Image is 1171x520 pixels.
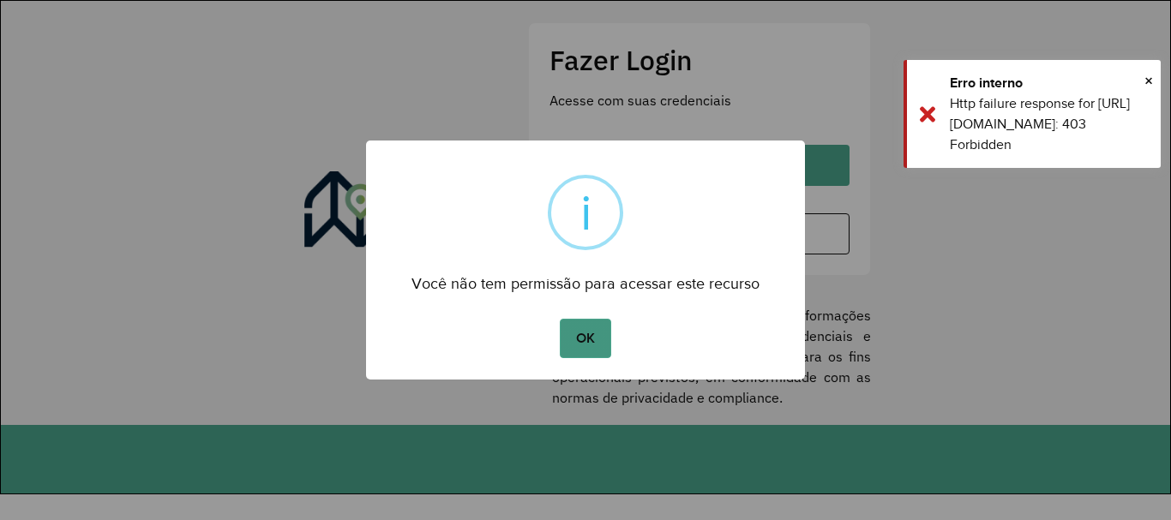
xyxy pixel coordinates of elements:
[1144,68,1153,93] span: ×
[580,178,592,247] div: i
[950,73,1148,93] div: Erro interno
[366,259,805,297] div: Você não tem permissão para acessar este recurso
[1144,68,1153,93] button: Close
[560,319,610,358] button: OK
[950,93,1148,155] div: Http failure response for [URL][DOMAIN_NAME]: 403 Forbidden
